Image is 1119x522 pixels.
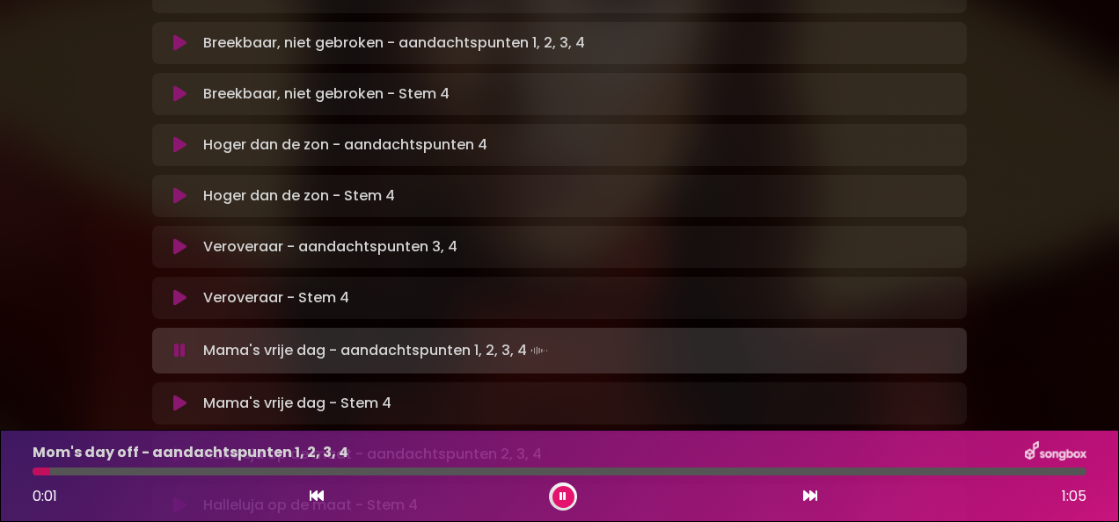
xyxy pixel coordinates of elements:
[33,486,57,506] span: 0:01
[203,236,457,257] font: Veroveraar - aandachtspunten 3, 4
[33,442,348,463] p: Mom's day off - aandachtspunten 1, 2, 3, 4
[1062,486,1086,507] span: 1:05
[203,83,450,105] font: Breekbaar, niet gebroken - Stem 4
[203,185,395,207] font: Hoger dan de zon - Stem 4
[527,338,552,363] img: waveform4.gif
[203,134,487,156] font: Hoger dan de zon - aandachtspunten 4
[203,287,349,308] font: Veroveraar - Stem 4
[1025,441,1086,464] img: songbox-logo-white.png
[203,393,391,414] font: Mama's vrije dag - Stem 4
[203,340,527,361] font: Mama's vrije dag - aandachtspunten 1, 2, 3, 4
[203,33,585,54] font: Breekbaar, niet gebroken - aandachtspunten 1, 2, 3, 4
